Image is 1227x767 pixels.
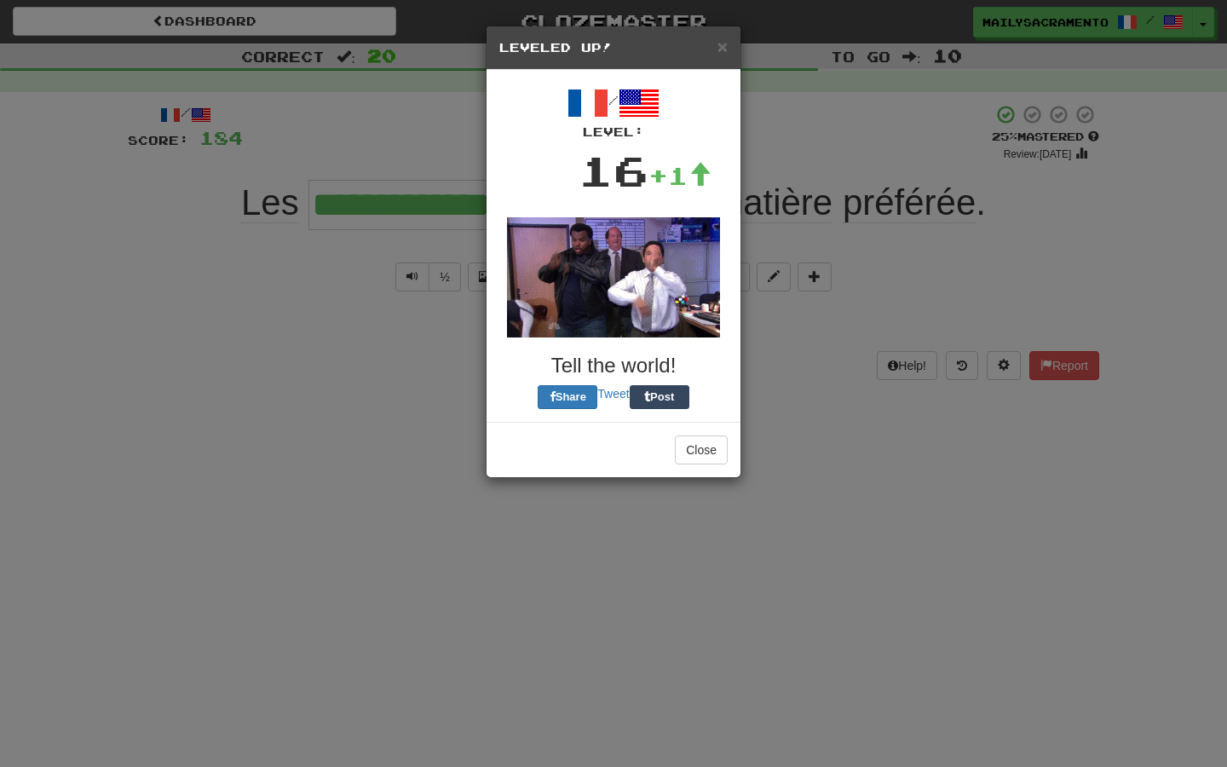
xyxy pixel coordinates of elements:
[499,39,728,56] h5: Leveled Up!
[717,37,728,55] button: Close
[597,387,629,401] a: Tweet
[648,159,711,193] div: +1
[538,385,597,409] button: Share
[630,385,689,409] button: Post
[499,124,728,141] div: Level:
[717,37,728,56] span: ×
[499,355,728,377] h3: Tell the world!
[499,83,728,141] div: /
[507,217,720,337] img: office-a80e9430007fca076a14268f5cfaac02a5711bd98b344892871d2edf63981756.gif
[675,435,728,464] button: Close
[579,141,648,200] div: 16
